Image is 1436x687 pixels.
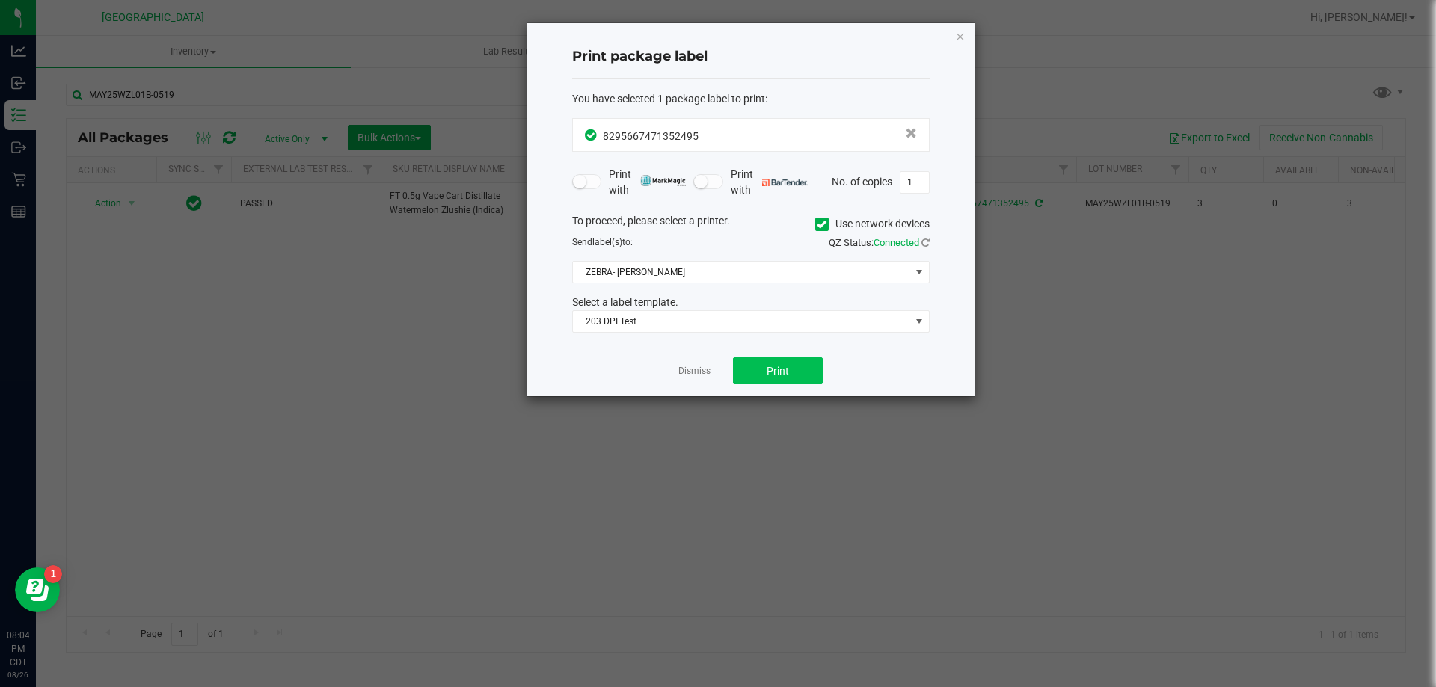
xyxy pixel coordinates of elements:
[815,216,930,232] label: Use network devices
[762,179,808,186] img: bartender.png
[603,130,699,142] span: 8295667471352495
[640,175,686,186] img: mark_magic_cybra.png
[572,93,765,105] span: You have selected 1 package label to print
[15,567,60,612] iframe: Resource center
[561,213,941,235] div: To proceed, please select a printer.
[572,47,930,67] h4: Print package label
[572,237,633,247] span: Send to:
[561,295,941,310] div: Select a label template.
[767,365,789,377] span: Print
[44,565,62,583] iframe: Resource center unread badge
[592,237,622,247] span: label(s)
[874,237,919,248] span: Connected
[585,127,599,143] span: In Sync
[572,91,930,107] div: :
[829,237,930,248] span: QZ Status:
[678,365,711,378] a: Dismiss
[832,175,892,187] span: No. of copies
[573,262,910,283] span: ZEBRA- [PERSON_NAME]
[733,357,823,384] button: Print
[609,167,686,198] span: Print with
[731,167,808,198] span: Print with
[573,311,910,332] span: 203 DPI Test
